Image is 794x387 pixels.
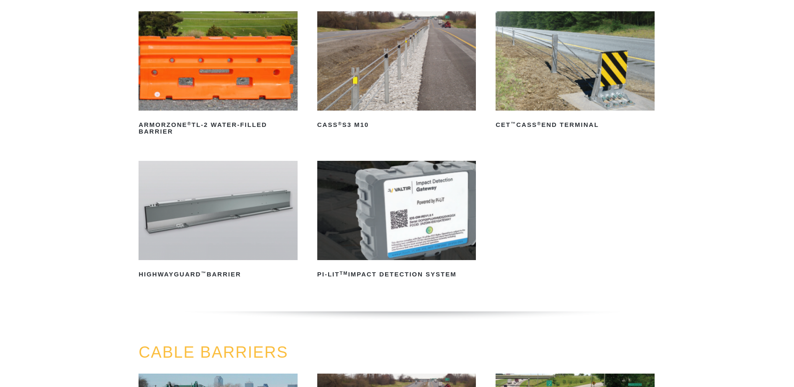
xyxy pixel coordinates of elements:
sup: ® [338,121,342,126]
h2: PI-LIT Impact Detection System [317,268,476,281]
h2: CET CASS End Terminal [496,118,655,132]
a: CASS®S3 M10 [317,11,476,132]
a: PI-LITTMImpact Detection System [317,161,476,281]
sup: ™ [511,121,516,126]
h2: CASS S3 M10 [317,118,476,132]
sup: ™ [201,271,206,276]
sup: ® [537,121,541,126]
sup: ® [187,121,191,126]
h2: HighwayGuard Barrier [139,268,298,281]
sup: TM [339,271,348,276]
a: ArmorZone®TL-2 Water-Filled Barrier [139,11,298,138]
a: HighwayGuard™Barrier [139,161,298,281]
a: CABLE BARRIERS [139,343,288,361]
h2: ArmorZone TL-2 Water-Filled Barrier [139,118,298,138]
a: CET™CASS®End Terminal [496,11,655,132]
